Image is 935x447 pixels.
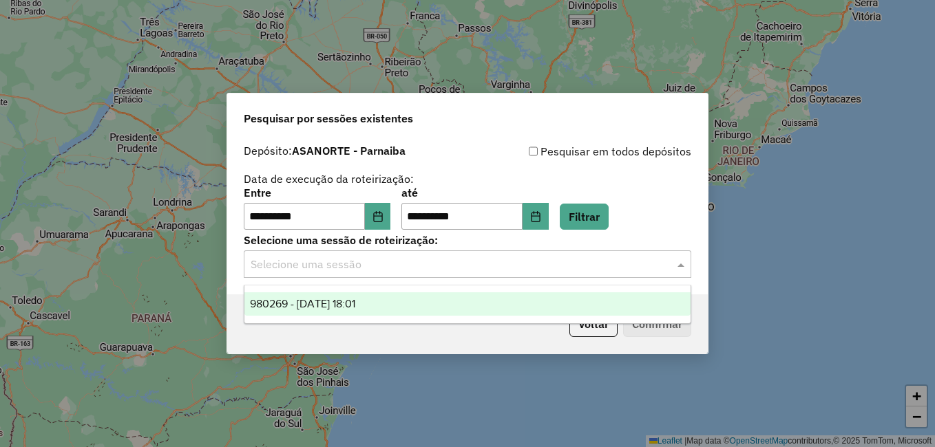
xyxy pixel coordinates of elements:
[292,144,406,157] strong: ASANORTE - Parnaiba
[467,143,691,160] div: Pesquisar em todos depósitos
[365,203,391,230] button: Choose Date
[250,298,355,309] span: 980269 - [DATE] 18:01
[401,184,548,201] label: até
[244,171,414,187] label: Data de execução da roteirização:
[244,184,390,201] label: Entre
[560,204,609,230] button: Filtrar
[244,110,413,127] span: Pesquisar por sessões existentes
[569,311,618,337] button: Voltar
[244,142,406,159] label: Depósito:
[244,285,691,324] ng-dropdown-panel: Options list
[523,203,549,230] button: Choose Date
[244,232,691,248] label: Selecione uma sessão de roteirização:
